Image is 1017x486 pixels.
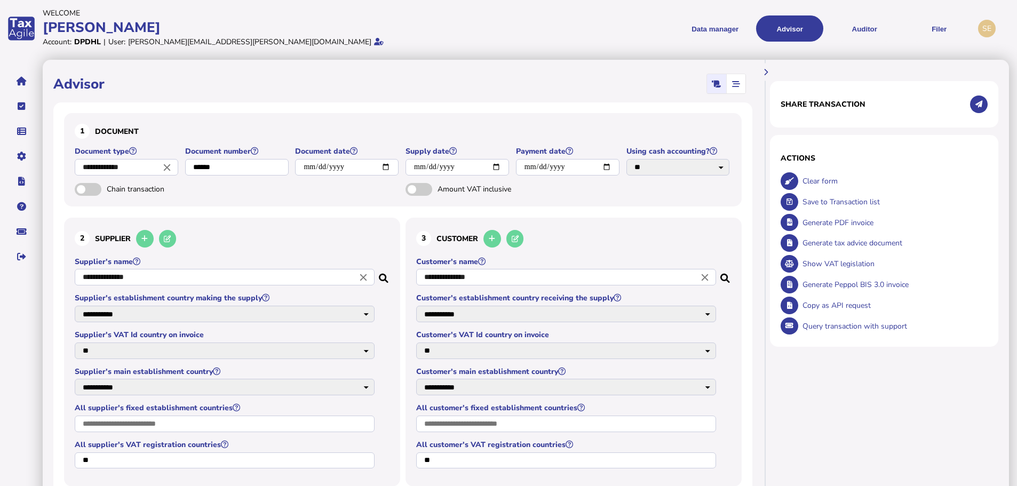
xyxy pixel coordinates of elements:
div: User: [108,37,125,47]
i: Close [699,272,711,283]
label: All supplier's VAT registration countries [75,440,376,450]
button: Edit selected supplier in the database [159,230,177,248]
label: Customer's main establishment country [416,367,718,377]
mat-button-toggle: Classic scrolling page view [707,74,726,93]
div: Show VAT legislation [800,253,988,274]
button: Share transaction [970,95,988,113]
i: Email verified [374,38,384,45]
div: Welcome [43,8,505,18]
div: 2 [75,231,90,246]
button: Edit selected customer in the database [506,230,524,248]
menu: navigate products [511,15,973,42]
button: Add a new customer to the database [483,230,501,248]
span: Chain transaction [107,184,219,194]
label: All customer's fixed establishment countries [416,403,718,413]
label: Using cash accounting? [626,146,732,156]
label: Supplier's main establishment country [75,367,376,377]
button: Shows a dropdown of Data manager options [681,15,749,42]
h3: Document [75,124,731,139]
label: Customer's VAT Id country on invoice [416,330,718,340]
button: Manage settings [10,145,33,168]
app-field: Select a document type [75,146,180,183]
div: 3 [416,231,431,246]
button: Home [10,70,33,92]
label: Document type [75,146,180,156]
button: Developer hub links [10,170,33,193]
div: Profile settings [978,20,996,37]
div: Account: [43,37,71,47]
div: Generate tax advice document [800,233,988,253]
h3: Supplier [75,228,390,249]
button: Generate tax advice document [781,234,798,252]
mat-button-toggle: Stepper view [726,74,745,93]
label: Customer's establishment country receiving the supply [416,293,718,303]
div: [PERSON_NAME] [43,18,505,37]
div: DPDHL [74,37,101,47]
h1: Share transaction [781,99,865,109]
i: Data manager [17,131,26,132]
button: Show VAT legislation [781,255,798,273]
button: Add a new supplier to the database [136,230,154,248]
button: Copy data as API request body to clipboard [781,297,798,314]
button: Filer [905,15,973,42]
div: Query transaction with support [800,316,988,337]
label: Supplier's VAT Id country on invoice [75,330,376,340]
i: Search for a dummy customer [720,270,731,279]
label: Customer's name [416,257,718,267]
label: Document number [185,146,290,156]
button: Tasks [10,95,33,117]
button: Generate pdf [781,214,798,232]
h3: Customer [416,228,731,249]
button: Hide [757,63,775,81]
button: Help pages [10,195,33,218]
label: Payment date [516,146,621,156]
div: Generate PDF invoice [800,212,988,233]
div: 1 [75,124,90,139]
label: Supplier's establishment country making the supply [75,293,376,303]
div: Save to Transaction list [800,192,988,212]
button: Clear form data from invoice panel [781,172,798,190]
button: Raise a support ticket [10,220,33,243]
div: Generate Peppol BIS 3.0 invoice [800,274,988,295]
h1: Actions [781,153,988,163]
label: Document date [295,146,400,156]
label: All supplier's fixed establishment countries [75,403,376,413]
label: Supply date [406,146,511,156]
button: Sign out [10,245,33,268]
button: Query transaction with support [781,317,798,335]
label: Supplier's name [75,257,376,267]
label: All customer's VAT registration countries [416,440,718,450]
span: Amount VAT inclusive [438,184,550,194]
button: Shows a dropdown of VAT Advisor options [756,15,823,42]
div: Clear form [800,171,988,192]
button: Auditor [831,15,898,42]
i: Close [161,161,173,173]
div: [PERSON_NAME][EMAIL_ADDRESS][PERSON_NAME][DOMAIN_NAME] [128,37,371,47]
button: Save transaction [781,193,798,211]
div: Copy as API request [800,295,988,316]
button: Data manager [10,120,33,142]
i: Close [357,272,369,283]
div: | [104,37,106,47]
i: Search for a dummy seller [379,270,390,279]
h1: Advisor [53,75,105,93]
